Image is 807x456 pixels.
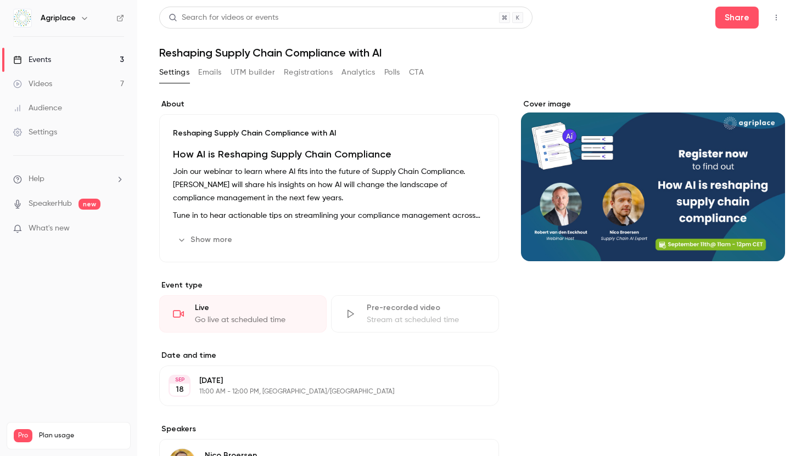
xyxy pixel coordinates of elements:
label: About [159,99,499,110]
span: new [79,199,100,210]
div: Search for videos or events [169,12,278,24]
button: Settings [159,64,189,81]
p: Reshaping Supply Chain Compliance with AI [173,128,485,139]
button: Show more [173,231,239,249]
span: Pro [14,429,32,442]
h6: Agriplace [41,13,76,24]
h1: How AI is Reshaping Supply Chain Compliance [173,148,485,161]
p: 18 [176,384,184,395]
span: Plan usage [39,431,124,440]
h1: Reshaping Supply Chain Compliance with AI [159,46,785,59]
div: Events [13,54,51,65]
div: SEP [170,376,189,384]
iframe: Noticeable Trigger [111,224,124,234]
p: [DATE] [199,375,441,386]
p: Event type [159,280,499,291]
label: Date and time [159,350,499,361]
label: Cover image [521,99,785,110]
li: help-dropdown-opener [13,173,124,185]
span: What's new [29,223,70,234]
p: 11:00 AM - 12:00 PM, [GEOGRAPHIC_DATA]/[GEOGRAPHIC_DATA] [199,387,441,396]
button: CTA [409,64,424,81]
div: Pre-recorded videoStream at scheduled time [331,295,498,333]
div: Go live at scheduled time [195,314,313,325]
button: Polls [384,64,400,81]
button: UTM builder [231,64,275,81]
button: Registrations [284,64,333,81]
div: Stream at scheduled time [367,314,485,325]
p: Tune in to hear actionable tips on streamlining your compliance management across departments, an... [173,209,485,222]
section: Cover image [521,99,785,261]
p: Join our webinar to learn where AI fits into the future of Supply Chain Compliance. [PERSON_NAME]... [173,165,485,205]
div: Live [195,302,313,313]
img: Agriplace [14,9,31,27]
div: Pre-recorded video [367,302,485,313]
button: Emails [198,64,221,81]
button: Share [715,7,759,29]
label: Speakers [159,424,499,435]
div: LiveGo live at scheduled time [159,295,327,333]
a: SpeakerHub [29,198,72,210]
div: Videos [13,78,52,89]
div: Audience [13,103,62,114]
button: Analytics [341,64,376,81]
div: Settings [13,127,57,138]
span: Help [29,173,44,185]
